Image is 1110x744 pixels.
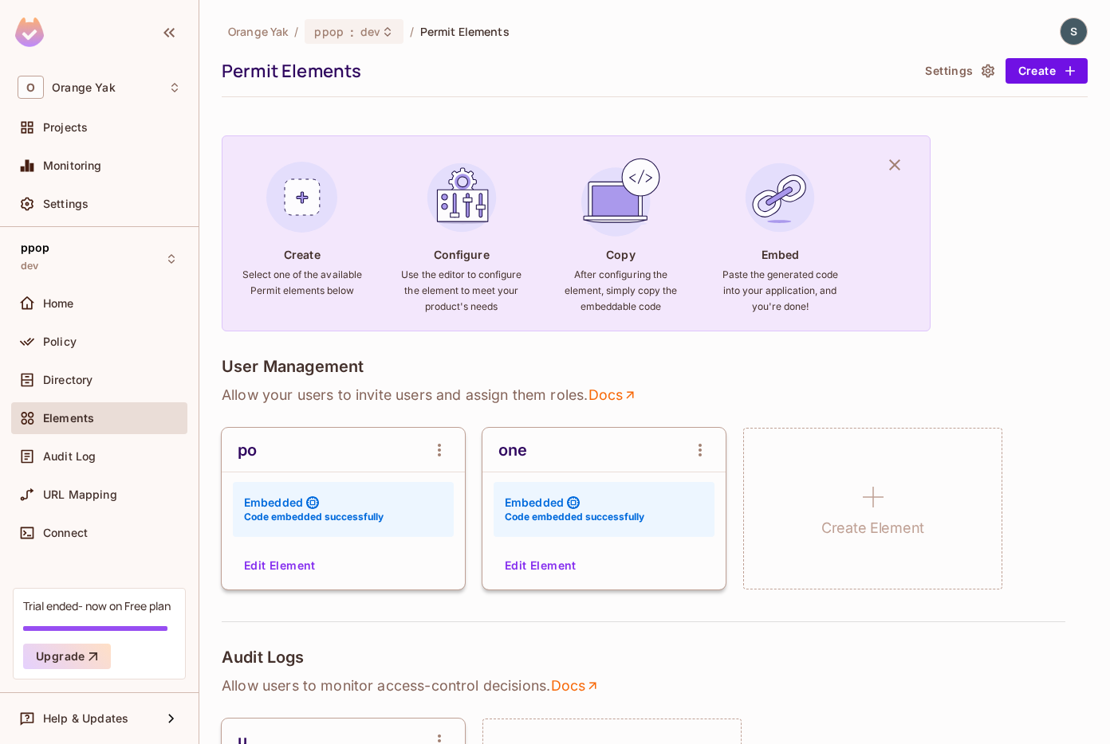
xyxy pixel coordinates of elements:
[420,24,510,39] span: Permit Elements
[43,712,128,725] span: Help & Updates
[606,247,635,262] h4: Copy
[314,24,344,39] span: ppop
[410,24,414,39] li: /
[242,267,363,299] h6: Select one of the available Permit elements below
[43,335,77,348] span: Policy
[1006,58,1088,84] button: Create
[43,121,88,134] span: Projects
[43,374,92,386] span: Directory
[588,386,638,405] a: Docs
[577,155,663,241] img: Copy Element
[919,58,998,84] button: Settings
[238,553,322,578] button: Edit Element
[550,676,600,695] a: Docs
[360,24,380,39] span: dev
[15,18,44,47] img: SReyMgAAAABJRU5ErkJggg==
[52,81,116,94] span: Workspace: Orange Yak
[238,441,257,460] div: po
[43,198,89,210] span: Settings
[43,412,94,425] span: Elements
[401,267,522,315] h6: Use the editor to configure the element to meet your product's needs
[222,648,305,667] h4: Audit Logs
[284,247,321,262] h4: Create
[222,59,911,83] div: Permit Elements
[43,488,117,501] span: URL Mapping
[684,434,716,466] button: open Menu
[244,495,303,510] h4: Embedded
[23,644,111,669] button: Upgrade
[43,159,102,172] span: Monitoring
[43,527,88,539] span: Connect
[222,357,364,376] h4: User Management
[228,24,288,39] span: the active workspace
[821,516,924,540] h1: Create Element
[719,267,840,315] h6: Paste the generated code into your application, and you're done!
[294,24,298,39] li: /
[505,495,564,510] h4: Embedded
[21,241,50,254] span: ppop
[21,260,38,272] span: dev
[1061,18,1087,45] img: shuvyankor@gmail.com
[349,25,355,38] span: :
[498,441,527,460] div: one
[737,155,823,241] img: Embed Element
[423,434,455,466] button: open Menu
[43,450,96,463] span: Audit Log
[434,247,490,262] h4: Configure
[762,247,800,262] h4: Embed
[43,297,74,310] span: Home
[23,598,171,613] div: Trial ended- now on Free plan
[222,676,1088,695] p: Allow users to monitor access-control decisions .
[18,76,44,99] span: O
[560,267,681,315] h6: After configuring the element, simply copy the embeddable code
[419,155,505,241] img: Configure Element
[505,510,644,524] h6: Code embedded successfully
[498,553,583,578] button: Edit Element
[244,510,384,524] h6: Code embedded successfully
[259,155,345,241] img: Create Element
[222,386,1088,405] p: Allow your users to invite users and assign them roles .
